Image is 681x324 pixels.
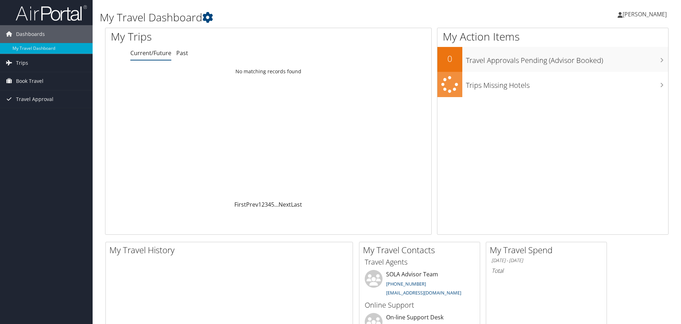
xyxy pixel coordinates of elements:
[386,281,426,287] a: [PHONE_NUMBER]
[618,4,674,25] a: [PERSON_NAME]
[492,267,601,275] h6: Total
[623,10,667,18] span: [PERSON_NAME]
[130,49,171,57] a: Current/Future
[386,290,461,296] a: [EMAIL_ADDRESS][DOMAIN_NAME]
[16,25,45,43] span: Dashboards
[492,257,601,264] h6: [DATE] - [DATE]
[274,201,279,208] span: …
[111,29,290,44] h1: My Trips
[176,49,188,57] a: Past
[437,72,668,97] a: Trips Missing Hotels
[291,201,302,208] a: Last
[466,77,668,90] h3: Trips Missing Hotels
[109,244,353,256] h2: My Travel History
[16,72,43,90] span: Book Travel
[246,201,258,208] a: Prev
[361,270,478,299] li: SOLA Advisor Team
[365,300,474,310] h3: Online Support
[16,90,53,108] span: Travel Approval
[268,201,271,208] a: 4
[258,201,261,208] a: 1
[437,47,668,72] a: 0Travel Approvals Pending (Advisor Booked)
[265,201,268,208] a: 3
[234,201,246,208] a: First
[466,52,668,65] h3: Travel Approvals Pending (Advisor Booked)
[365,257,474,267] h3: Travel Agents
[437,53,462,65] h2: 0
[105,65,431,78] td: No matching records found
[279,201,291,208] a: Next
[261,201,265,208] a: 2
[16,5,87,21] img: airportal-logo.png
[100,10,483,25] h1: My Travel Dashboard
[363,244,480,256] h2: My Travel Contacts
[16,54,28,72] span: Trips
[490,244,607,256] h2: My Travel Spend
[271,201,274,208] a: 5
[437,29,668,44] h1: My Action Items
